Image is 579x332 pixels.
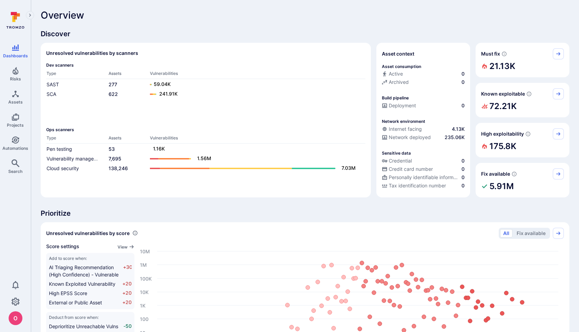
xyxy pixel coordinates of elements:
[122,280,132,287] span: +20
[123,323,132,330] span: -50
[382,166,465,173] a: Credit card number0
[389,79,409,86] span: Archived
[108,135,150,144] th: Assets
[150,80,358,89] a: 59.04K
[389,166,433,173] span: Credit card number
[140,248,150,254] text: 10M
[382,70,465,79] div: Commits seen in the last 180 days
[382,79,465,87] div: Code repository is archived
[26,11,34,19] button: Expand navigation menu
[140,275,152,281] text: 100K
[109,156,121,162] a: 7,695
[382,182,465,191] div: Evidence indicative of processing tax identification numbers
[108,70,150,79] th: Assets
[382,174,465,182] div: Evidence indicative of processing personally identifiable information
[382,119,425,124] p: Network environment
[382,64,421,69] p: Asset consumption
[445,134,465,141] span: 235.06K
[382,102,465,109] a: Deployment0
[46,62,365,68] span: Dev scanners
[382,174,460,181] div: Personally identifiable information (PII)
[389,126,422,133] span: Internet facing
[47,91,56,97] a: SCA
[481,170,510,177] span: Fix available
[122,290,132,297] span: +20
[9,311,22,325] img: ACg8ocJcCe-YbLxGm5tc0PuNRxmgP8aEm0RBXn6duO8aeMVK9zjHhw=s96-c
[382,134,465,142] div: Evidence that the asset is packaged and deployed somewhere
[109,146,115,152] a: 53
[46,230,130,237] span: Unresolved vulnerabilities by score
[47,156,105,162] a: Vulnerability management
[382,126,465,133] a: Internet facing4.13K
[28,12,32,18] i: Expand navigation menu
[476,43,569,77] div: Must fix
[461,102,465,109] span: 0
[382,134,465,141] a: Network deployed235.06K
[389,174,460,181] span: Personally identifiable information (PII)
[382,70,465,77] a: Active0
[49,290,87,296] span: High EPSS Score
[501,51,507,57] svg: Risk score >=40 , missed SLA
[47,81,59,87] a: SAST
[389,70,403,77] span: Active
[452,126,465,133] span: 4.13K
[150,155,358,163] a: 1.56M
[46,127,365,132] span: Ops scanners
[140,289,149,295] text: 10K
[150,90,358,98] a: 241.91K
[8,169,22,174] span: Search
[481,50,500,57] span: Must fix
[382,102,465,110] div: Configured deployment pipeline
[150,145,358,153] a: 1.16K
[461,79,465,86] span: 0
[140,316,149,322] text: 100
[140,262,147,267] text: 1M
[382,70,403,77] div: Active
[49,281,115,287] span: Known Exploited Vulnerability
[389,134,431,141] span: Network deployed
[481,90,525,97] span: Known exploitable
[476,83,569,117] div: Known exploitable
[10,76,21,81] span: Risks
[8,99,23,105] span: Assets
[109,81,117,87] a: 277
[526,91,532,97] svg: Confirmed exploitable by KEV
[489,99,517,113] h2: 72.21K
[382,134,431,141] div: Network deployed
[154,81,171,87] text: 59.04K
[47,165,79,171] a: Cloud security
[41,29,569,39] span: Discover
[461,157,465,164] span: 0
[150,70,365,79] th: Vulnerabilities
[382,157,465,166] div: Evidence indicative of handling user or service credentials
[150,135,365,144] th: Vulnerabilities
[41,208,569,218] span: Prioritize
[461,182,465,189] span: 0
[511,171,517,177] svg: Vulnerabilities with fix available
[132,230,138,237] div: Number of vulnerabilities in status 'Open' 'Triaged' and 'In process' grouped by score
[46,243,79,250] span: Score settings
[489,139,516,153] h2: 175.8K
[109,165,128,171] a: 138,246
[46,50,138,57] h2: Unresolved vulnerabilities by scanners
[47,146,72,152] a: Pen testing
[2,146,28,151] span: Automations
[41,10,84,21] span: Overview
[153,146,165,152] text: 1.16K
[461,70,465,77] span: 0
[461,174,465,181] span: 0
[140,302,145,308] text: 1K
[118,243,134,250] a: View
[382,166,433,173] div: Credit card number
[500,229,512,237] button: All
[49,315,132,320] span: Deduct from score when:
[382,182,446,189] div: Tax identification number
[382,157,465,164] a: Credential0
[382,102,416,109] div: Deployment
[476,123,569,157] div: High exploitability
[382,126,422,133] div: Internet facing
[159,91,177,97] text: 241.91K
[382,150,411,156] p: Sensitive data
[46,135,108,144] th: Type
[514,229,549,237] button: Fix available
